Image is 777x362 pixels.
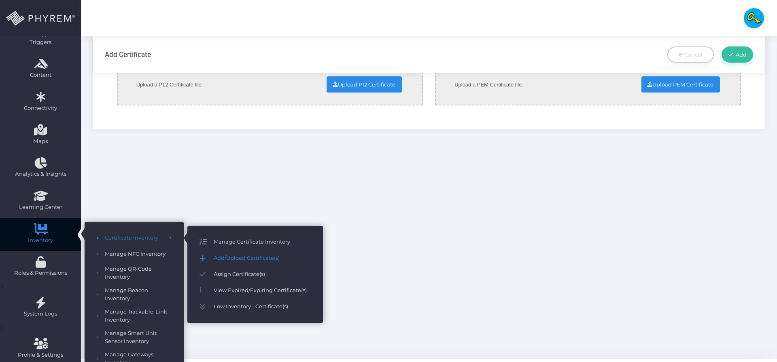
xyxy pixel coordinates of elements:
a: Cancel [667,46,714,63]
a: Manage Smart Unit Sensor Inventory [85,326,184,348]
a: Add [722,46,753,63]
a: Manage Beacon Inventory [85,284,184,305]
span: Upload a PEM Certificate file. [437,64,641,105]
span: Add/Upload Certificate(s) [214,253,311,263]
a: Certificate Inventory [85,230,184,246]
span: Manage NFC Inventory [105,249,172,259]
span: Assign Certificate(s) [214,269,311,280]
span: Manage QR-Code Inventory [105,265,172,281]
span: Certificate Inventory [105,233,163,243]
span: Manage Smart Unit Sensor Inventory [105,329,172,345]
a: Add/Upload Certificate(s) [187,250,323,266]
span: Low Inventory - Certificate(s) [214,301,311,312]
span: Add [733,51,747,58]
a: Assign Certificate(s) [187,266,323,282]
span: Manage Certificate Inventory [214,237,311,247]
a: Manage Certificate Inventory [187,234,323,250]
span: Upload a P12 Certificate file. [119,64,327,105]
h3: Add Certificate [105,51,151,59]
span: Manage Trackable-Link Inventory [105,308,172,324]
a: Manage NFC Inventory [85,246,184,262]
span: Analytics & Insights [5,170,76,178]
span: Cancel [684,51,703,58]
span: Learning Center [5,203,76,211]
span: Inventory [5,236,76,244]
a: Manage QR-Code Inventory [85,262,184,284]
span: Triggers [5,38,76,46]
span: Roles & Permissions [5,269,76,277]
span: Manage Beacon Inventory [105,286,172,302]
span: System Logs [5,310,76,318]
span: Connectivity [5,104,76,112]
a: Low Inventory - Certificate(s) [187,299,323,315]
a: View Expired/Expiring Certificate(s) [187,282,323,299]
span: View Expired/Expiring Certificate(s) [214,285,311,296]
span: Content [5,71,76,79]
span: Profile & Settings [18,351,63,359]
span: Maps [33,137,48,145]
a: Manage Trackable-Link Inventory [85,305,184,326]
